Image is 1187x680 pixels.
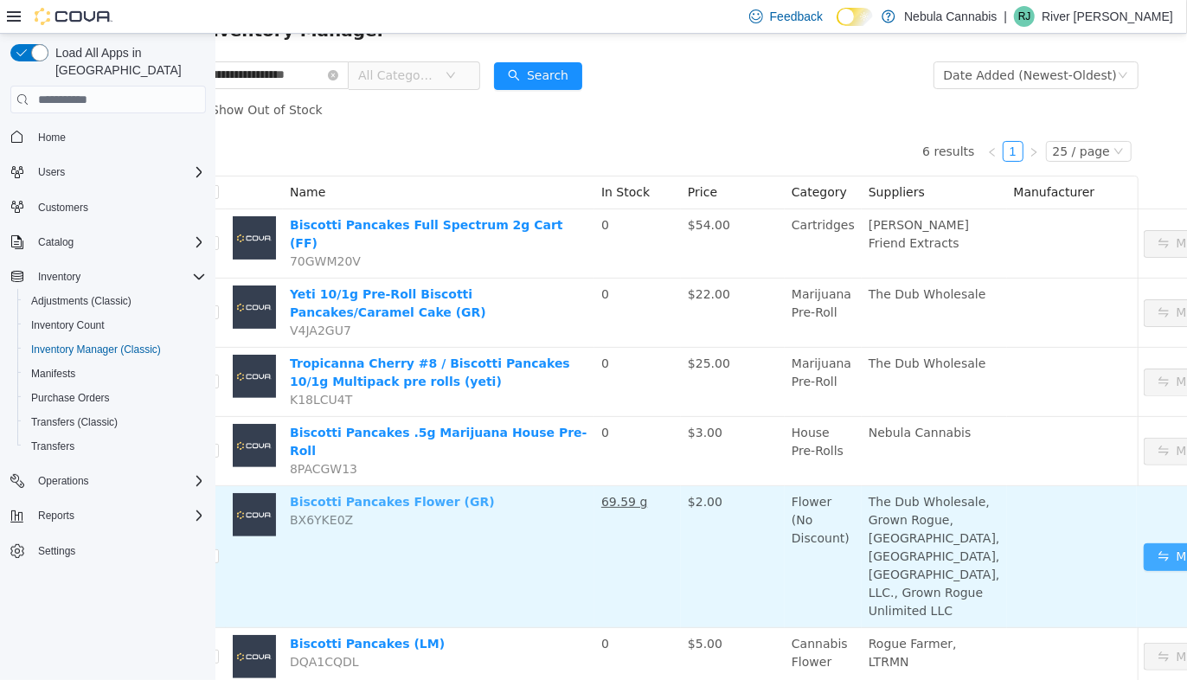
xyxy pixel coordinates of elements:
[24,363,82,384] a: Manifests
[927,335,1007,362] button: icon: swapMove
[927,404,1007,432] button: icon: swapMove
[770,8,823,25] span: Feedback
[837,8,873,26] input: Dark Mode
[24,315,206,336] span: Inventory Count
[652,184,753,216] span: [PERSON_NAME] Friend Extracts
[38,131,66,144] span: Home
[10,117,206,608] nav: Complex example
[31,505,206,526] span: Reports
[74,151,109,165] span: Name
[48,44,206,79] span: Load All Apps in [GEOGRAPHIC_DATA]
[24,388,117,408] a: Purchase Orders
[17,362,213,386] button: Manifests
[31,162,72,183] button: Users
[652,392,755,406] span: Nebula Cannabis
[385,151,433,165] span: In Stock
[652,151,709,165] span: Suppliers
[3,160,213,184] button: Users
[24,412,206,433] span: Transfers (Classic)
[31,266,87,287] button: Inventory
[472,151,501,165] span: Price
[31,232,206,253] span: Catalog
[31,367,75,381] span: Manifests
[766,107,786,128] li: Previous Page
[472,461,506,475] span: $2.00
[17,434,213,459] button: Transfers
[24,436,81,457] a: Transfers
[385,603,393,617] span: 0
[568,245,645,314] td: Marijuana Pre-Roll
[568,314,645,383] td: Marijuana Pre-Roll
[31,232,80,253] button: Catalog
[385,461,431,475] u: 69.59 g
[17,337,213,362] button: Inventory Manager (Classic)
[472,184,514,198] span: $54.00
[472,392,506,406] span: $3.00
[74,621,143,635] span: DQA1CQDL
[38,270,80,284] span: Inventory
[1004,6,1008,27] p: |
[16,390,60,433] img: Biscotti Pancakes .5g Marijuana House Pre-Roll placeholder
[927,510,1007,537] button: icon: swapMove
[706,107,758,128] li: 6 results
[3,504,213,528] button: Reports
[385,184,393,198] span: 0
[38,235,74,249] span: Catalog
[31,415,118,429] span: Transfers (Classic)
[31,439,74,453] span: Transfers
[652,253,770,267] span: The Dub Wholesale
[787,108,806,127] a: 1
[901,36,912,48] i: icon: down
[38,201,88,215] span: Customers
[38,509,74,523] span: Reports
[812,113,823,124] i: icon: right
[24,339,168,360] a: Inventory Manager (Classic)
[229,36,240,48] i: icon: down
[112,36,122,47] i: icon: close-circle
[927,196,1007,224] button: icon: swapMove
[38,165,65,179] span: Users
[24,315,112,336] a: Inventory Count
[568,176,645,245] td: Cartridges
[38,544,75,558] span: Settings
[31,505,81,526] button: Reports
[17,410,213,434] button: Transfers (Classic)
[35,8,112,25] img: Cova
[31,391,110,405] span: Purchase Orders
[31,540,206,561] span: Settings
[897,112,908,125] i: icon: down
[24,363,206,384] span: Manifests
[3,195,213,220] button: Customers
[38,474,89,488] span: Operations
[24,436,206,457] span: Transfers
[771,113,781,124] i: icon: left
[74,290,135,304] span: V4JA2GU7
[31,294,132,308] span: Adjustments (Classic)
[24,339,206,360] span: Inventory Manager (Classic)
[1014,6,1035,27] div: River Jane Valentine
[652,461,784,584] span: The Dub Wholesale, Grown Rogue, [GEOGRAPHIC_DATA], [GEOGRAPHIC_DATA], [GEOGRAPHIC_DATA], LLC., Gr...
[74,461,279,475] a: Biscotti Pancakes Flower (GR)
[24,291,206,311] span: Adjustments (Classic)
[3,230,213,254] button: Catalog
[31,266,206,287] span: Inventory
[74,428,141,442] span: 8PACGW13
[837,108,894,127] div: 25 / page
[472,603,506,617] span: $5.00
[786,107,807,128] li: 1
[16,321,60,364] img: Tropicanna Cherry #8 / Biscotti Pancakes 10/1g Multipack pre rolls (yeti) placeholder
[74,253,270,285] a: Yeti 10/1g Pre-Roll Biscotti Pancakes/Caramel Cake (GR)
[798,151,879,165] span: Manufacturer
[74,359,136,373] span: K18LCU4T
[74,479,137,493] span: BX6YKE0Z
[807,107,828,128] li: Next Page
[31,541,82,561] a: Settings
[17,289,213,313] button: Adjustments (Classic)
[652,323,770,337] span: The Dub Wholesale
[17,386,213,410] button: Purchase Orders
[3,265,213,289] button: Inventory
[31,162,206,183] span: Users
[16,601,60,645] img: Biscotti Pancakes (LM) placeholder
[74,392,370,424] a: Biscotti Pancakes .5g Marijuana House Pre-Roll
[927,266,1007,293] button: icon: swapMove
